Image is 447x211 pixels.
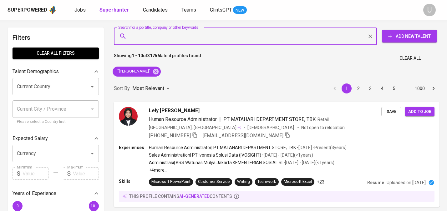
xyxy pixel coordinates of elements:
[317,117,329,122] span: Retail
[247,124,295,131] span: [DEMOGRAPHIC_DATA]
[261,152,313,158] p: • [DATE] - [DATE] ( <1 years )
[132,83,172,94] div: Most Relevant
[132,53,143,58] b: 1 - 10
[149,152,261,158] p: Sales Administration | PT Ivonesia Solusi Data (IVOSIGHT)
[132,85,164,92] p: Most Relevant
[423,4,436,16] div: U
[8,5,57,15] a: Superpoweredapp logo
[181,6,197,14] a: Teams
[74,6,87,14] a: Jobs
[397,53,423,64] button: Clear All
[114,53,201,64] p: Showing of talent profiles found
[210,6,247,14] a: GlintsGPT NEW
[73,167,99,180] input: Value
[8,7,47,14] div: Superpowered
[88,82,97,91] button: Open
[119,178,149,184] p: Skills
[13,132,99,145] div: Expected Salary
[408,108,431,115] span: Add to job
[13,68,59,75] p: Talent Demographics
[365,83,375,93] button: Go to page 3
[113,67,161,77] div: "[PERSON_NAME]"
[99,6,130,14] a: Superhunter
[329,83,439,93] nav: pagination navigation
[413,83,427,93] button: Go to page 1000
[405,107,434,117] button: Add to job
[399,54,421,62] span: Clear All
[48,5,57,15] img: app logo
[179,194,210,199] span: AI-generated
[203,133,283,138] span: [EMAIL_ADDRESS][DOMAIN_NAME]
[377,83,387,93] button: Go to page 4
[149,167,347,173] p: +4 more ...
[114,102,439,207] a: Lely [PERSON_NAME]Human Resource Administrator|PT MATAHARI DEPARTMENT STORE, TBKRetail[GEOGRAPHIC...
[17,119,94,125] p: Please select a Country first
[384,108,398,115] span: Save
[99,7,129,13] b: Superhunter
[387,179,426,186] p: Uploaded on [DATE]
[401,85,411,92] div: …
[223,116,316,122] span: PT MATAHARI DEPARTMENT STORE, TBK
[149,116,217,122] span: Human Resource Administrator
[23,167,48,180] input: Value
[88,149,97,158] button: Open
[149,124,241,131] div: [GEOGRAPHIC_DATA], [GEOGRAPHIC_DATA]
[16,204,18,208] span: 0
[13,33,99,43] h6: Filters
[143,6,169,14] a: Candidates
[367,179,384,186] p: Resume
[282,159,334,166] p: • [DATE] - [DATE] ( <1 years )
[429,83,439,93] button: Go to next page
[284,179,312,185] div: Microsoft Excel
[233,7,247,13] span: NEW
[149,144,296,151] p: Human Resource Administrator | PT MATAHARI DEPARTMENT STORE, TBK
[13,48,99,59] button: Clear All filters
[317,179,324,185] p: +23
[90,204,97,208] span: 10+
[181,7,196,13] span: Teams
[149,133,191,138] span: [PHONE_NUMBER]
[296,144,347,151] p: • [DATE] - Present ( 3 years )
[342,83,352,93] button: page 1
[129,193,232,199] p: this profile contains contents
[13,190,56,197] p: Years of Experience
[13,65,99,78] div: Talent Demographics
[149,107,200,114] span: Lely [PERSON_NAME]
[382,30,437,43] button: Add New Talent
[149,159,282,166] p: Administrasi | BRS Watunas Mulya Jakarta KEMENTERIAN SOSIAL RI
[74,7,86,13] span: Jobs
[198,179,230,185] div: Customer Service
[301,124,345,131] p: Not open to relocation
[13,187,99,200] div: Years of Experience
[114,85,130,92] p: Sort By
[18,49,94,57] span: Clear All filters
[147,53,160,58] b: 31756
[381,107,401,117] button: Save
[113,68,154,74] span: "[PERSON_NAME]"
[389,83,399,93] button: Go to page 5
[151,179,190,185] div: Microsoft PowerPoint
[119,107,138,126] img: 425c4e3f5e7d5054fad779cd02b3c946.jpg
[210,7,232,13] span: GlintsGPT
[353,83,363,93] button: Go to page 2
[13,135,48,142] p: Expected Salary
[237,179,250,185] div: Writing
[366,32,375,41] button: Clear
[219,116,221,123] span: |
[119,144,149,151] p: Experiences
[387,33,432,40] span: Add New Talent
[257,179,276,185] div: Teamwork
[143,7,168,13] span: Candidates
